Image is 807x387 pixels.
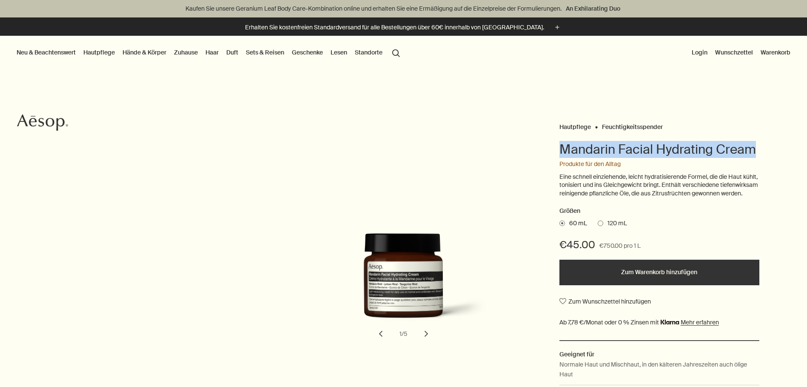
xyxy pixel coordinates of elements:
[320,233,507,333] img: Back of Mandarin Facial Hydrating Cream in amber glass jar
[371,324,390,343] button: previous slide
[559,238,595,252] span: €45.00
[690,47,709,58] button: Login
[559,260,759,285] button: Zum Warenkorb hinzufügen - €45.00
[417,324,436,343] button: next slide
[559,294,651,309] button: Zum Wunschzettel hinzufügen
[353,47,384,58] button: Standorte
[245,23,562,32] button: Erhalten Sie kostenfreien Standardversand für alle Bestellungen über 60€ innerhalb von [GEOGRAPHI...
[713,47,755,58] a: Wunschzettel
[121,47,168,58] a: Hände & Körper
[565,219,587,228] span: 60 mL
[269,233,538,343] div: Mandarin Facial Hydrating Cream
[204,47,220,58] a: Haar
[559,206,759,216] h2: Größen
[388,44,404,60] button: Menüpunkt "Suche" öffnen
[244,47,286,58] a: Sets & Reisen
[559,350,759,359] h2: Geeignet für
[559,141,759,158] h1: Mandarin Facial Hydrating Cream
[15,112,70,135] a: Aesop
[690,36,792,70] nav: supplementary
[603,219,627,228] span: 120 mL
[564,4,622,13] a: An Exhilarating Duo
[245,23,544,32] p: Erhalten Sie kostenfreien Standardversand für alle Bestellungen über 60€ innerhalb von [GEOGRAPHI...
[559,123,591,127] a: Hautpflege
[82,47,117,58] a: Hautpflege
[17,114,68,131] svg: Aesop
[172,47,200,58] a: Zuhause
[15,47,77,58] button: Neu & Beachtenswert
[290,47,325,58] a: Geschenke
[559,173,759,198] p: Eine schnell einziehende, leicht hydratisierende Formel, die die Haut kühlt, tonisiert und ins Gl...
[602,123,663,127] a: Feuchtigkeitsspender
[759,47,792,58] button: Warenkorb
[15,36,404,70] nav: primary
[559,360,759,379] p: Normale Haut und Mischhaut, in den kälteren Jahreszeiten auch ölige Haut
[599,241,641,251] span: €750.00 pro 1 L
[329,47,349,58] a: Lesen
[9,4,798,13] p: Kaufen Sie unsere Geranium Leaf Body Care-Kombination online und erhalten Sie eine Ermäßigung auf...
[225,47,240,58] a: Duft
